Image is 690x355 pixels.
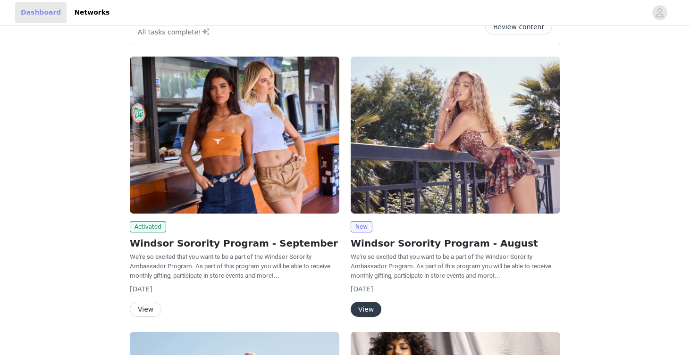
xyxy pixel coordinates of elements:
[351,236,560,250] h2: Windsor Sorority Program - August
[130,253,330,279] span: We're so excited that you want to be a part of the Windsor Sorority Ambassador Program. As part o...
[351,285,373,293] span: [DATE]
[68,2,115,23] a: Networks
[15,2,67,23] a: Dashboard
[130,236,339,250] h2: Windsor Sorority Program - September
[351,302,381,317] button: View
[351,306,381,313] a: View
[351,57,560,214] img: Windsor
[138,26,210,37] p: All tasks complete!
[130,302,161,317] button: View
[130,57,339,214] img: Windsor
[130,285,152,293] span: [DATE]
[351,253,551,279] span: We're so excited that you want to be a part of the Windsor Sorority Ambassador Program. As part o...
[485,19,552,34] button: Review content
[130,306,161,313] a: View
[351,221,372,232] span: New
[655,5,664,20] div: avatar
[130,221,166,232] span: Activated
